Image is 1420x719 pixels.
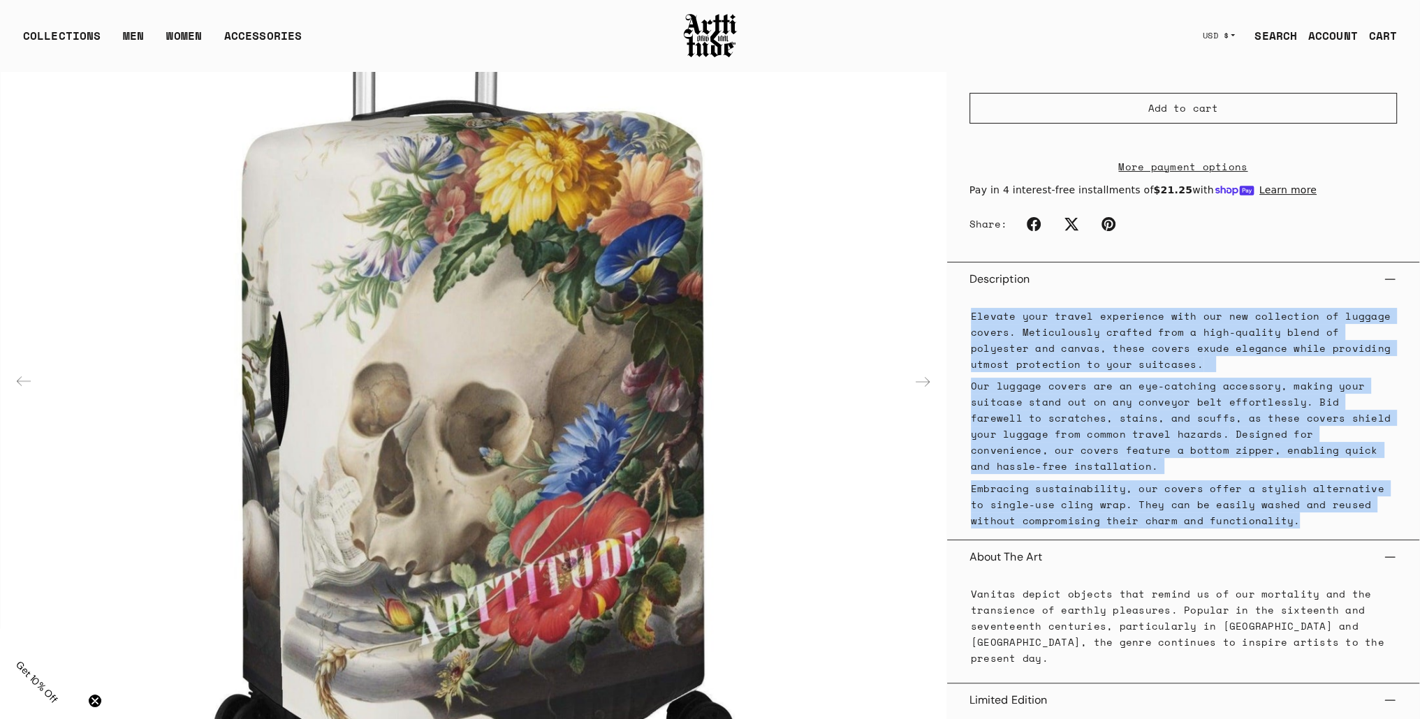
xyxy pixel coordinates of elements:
[1369,27,1397,44] div: CART
[971,427,1378,473] span: Designed for convenience, our covers feature a bottom zipper, enabling quick and hassle-free inst...
[969,540,1397,574] button: About The Art
[166,27,202,55] a: WOMEN
[1148,101,1218,115] span: Add to cart
[1243,22,1297,50] a: SEARCH
[7,365,41,399] div: Previous slide
[906,365,939,399] div: Next slide
[971,481,1384,528] span: Embracing sustainability, our covers offer a stylish alternative to single-use cling wrap. They c...
[969,262,1397,296] button: Description
[969,158,1397,175] a: More payment options
[1297,22,1358,50] a: ACCOUNT
[1056,209,1087,239] a: Twitter
[971,586,1396,666] p: Vanitas depict objects that remind us of our mortality and the transience of earthly pleasures. P...
[1093,209,1124,239] a: Pinterest
[1358,22,1397,50] a: Open cart
[12,27,313,55] ul: Main navigation
[969,683,1397,717] button: Limited Edition
[971,378,1391,441] span: Our luggage covers are an eye-catching accessory, making your suitcase stand out on any conveyor ...
[123,27,144,55] a: MEN
[971,309,1391,371] span: Elevate your travel experience with our new collection of luggage covers. Meticulously crafted fr...
[682,12,738,59] img: Arttitude
[969,93,1397,124] button: Add to cart
[1194,20,1244,51] button: USD $
[23,27,101,55] div: COLLECTIONS
[88,694,102,708] button: Close teaser
[1018,209,1049,239] a: Facebook
[969,217,1008,231] span: Share:
[224,27,302,55] div: ACCESSORIES
[1203,30,1229,41] span: USD $
[13,658,61,706] span: Get 10% Off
